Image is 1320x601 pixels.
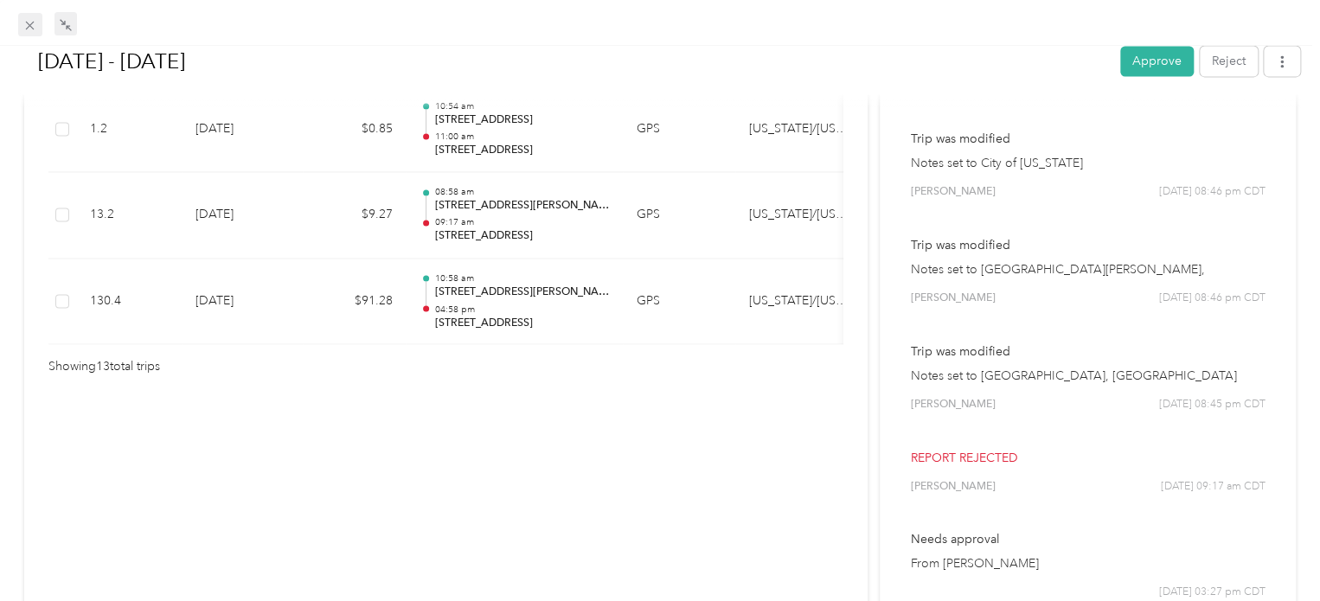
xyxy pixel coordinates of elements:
span: [DATE] 08:46 pm CDT [1159,184,1266,200]
p: Trip was modified [910,236,1266,254]
button: Approve [1120,46,1194,76]
p: 09:17 am [434,216,609,228]
p: 10:58 am [434,272,609,285]
td: GPS [623,86,735,173]
p: Notes set to [GEOGRAPHIC_DATA][PERSON_NAME], [910,260,1266,278]
span: Showing 13 total trips [48,356,160,375]
h1: Jan 1 - 31, 2025 [20,41,1108,82]
button: Reject [1200,46,1258,76]
span: [PERSON_NAME] [910,396,995,412]
td: GPS [623,259,735,345]
td: $91.28 [303,259,407,345]
p: Trip was modified [910,130,1266,148]
span: [DATE] 08:46 pm CDT [1159,291,1266,306]
span: [PERSON_NAME] [910,291,995,306]
p: [STREET_ADDRESS][PERSON_NAME] [434,285,609,300]
p: 04:58 pm [434,303,609,315]
span: [PERSON_NAME] [910,184,995,200]
span: [DATE] 08:45 pm CDT [1159,396,1266,412]
td: [DATE] [182,86,303,173]
td: [DATE] [182,172,303,259]
td: Minnesota/Wisconsin Playground [735,172,865,259]
td: Minnesota/Wisconsin Playground [735,86,865,173]
p: Notes set to City of [US_STATE] [910,154,1266,172]
p: 11:00 am [434,131,609,143]
span: [DATE] 03:27 pm CDT [1159,584,1266,599]
p: 08:58 am [434,186,609,198]
td: 130.4 [76,259,182,345]
p: From [PERSON_NAME] [910,553,1266,572]
p: [STREET_ADDRESS][PERSON_NAME] [434,198,609,214]
td: 13.2 [76,172,182,259]
td: Minnesota/Wisconsin Playground [735,259,865,345]
td: $9.27 [303,172,407,259]
td: [DATE] [182,259,303,345]
td: 1.2 [76,86,182,173]
p: [STREET_ADDRESS] [434,228,609,244]
p: Report rejected [910,448,1266,466]
p: [STREET_ADDRESS] [434,315,609,330]
p: [STREET_ADDRESS] [434,143,609,158]
td: GPS [623,172,735,259]
span: [PERSON_NAME] [910,478,995,494]
td: $0.85 [303,86,407,173]
p: [STREET_ADDRESS] [434,112,609,128]
span: [DATE] 09:17 am CDT [1161,478,1266,494]
p: Needs approval [910,529,1266,547]
iframe: Everlance-gr Chat Button Frame [1223,504,1320,601]
p: Notes set to [GEOGRAPHIC_DATA], [GEOGRAPHIC_DATA] [910,366,1266,384]
p: Trip was modified [910,342,1266,360]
